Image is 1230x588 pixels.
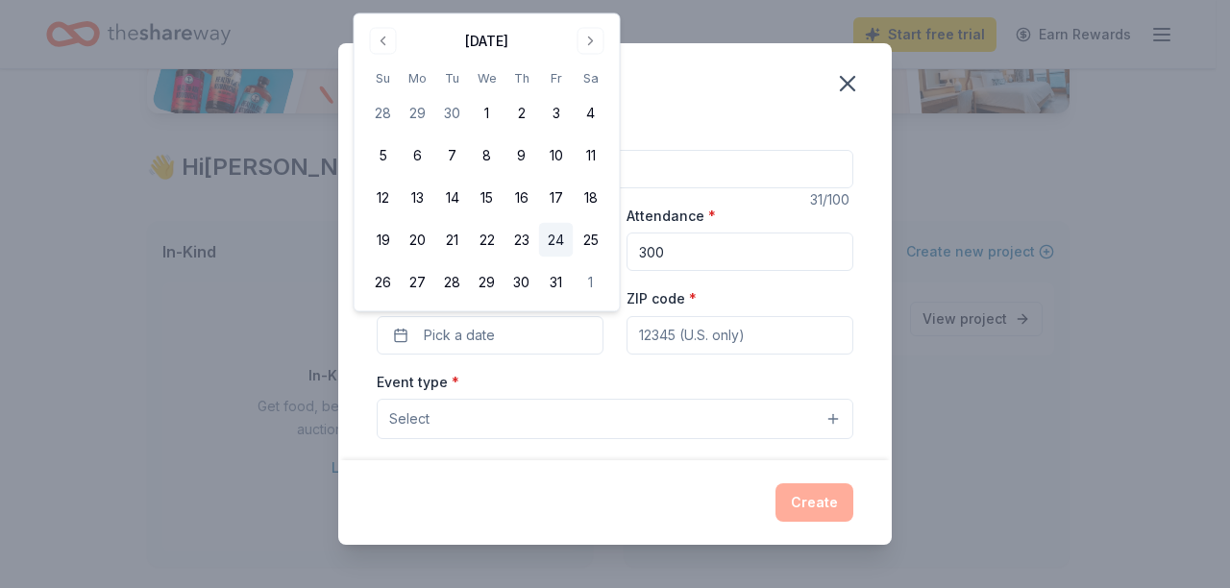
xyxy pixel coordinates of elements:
button: 28 [435,265,470,300]
th: Wednesday [470,68,504,88]
div: [DATE] [465,30,508,53]
button: 14 [435,181,470,215]
button: 16 [504,181,539,215]
button: 1 [470,96,504,131]
label: Attendance [627,207,716,226]
button: 11 [574,138,608,173]
button: Go to previous month [370,28,397,55]
input: 12345 (U.S. only) [627,316,853,355]
button: 7 [435,138,470,173]
th: Saturday [574,68,608,88]
button: 3 [539,96,574,131]
th: Friday [539,68,574,88]
button: 31 [539,265,574,300]
button: 17 [539,181,574,215]
button: 4 [574,96,608,131]
button: 27 [401,265,435,300]
button: 10 [539,138,574,173]
label: Event type [377,373,459,392]
button: 30 [504,265,539,300]
button: 29 [470,265,504,300]
button: 9 [504,138,539,173]
button: 12 [366,181,401,215]
button: 29 [401,96,435,131]
button: Pick a date [377,316,603,355]
input: 20 [627,233,853,271]
button: 18 [574,181,608,215]
button: 6 [401,138,435,173]
button: 2 [504,96,539,131]
th: Monday [401,68,435,88]
button: 26 [366,265,401,300]
th: Thursday [504,68,539,88]
button: 21 [435,223,470,257]
button: 28 [366,96,401,131]
button: 20 [401,223,435,257]
th: Tuesday [435,68,470,88]
button: 5 [366,138,401,173]
label: ZIP code [627,289,697,308]
button: 22 [470,223,504,257]
button: 13 [401,181,435,215]
button: 1 [574,265,608,300]
th: Sunday [366,68,401,88]
button: 23 [504,223,539,257]
button: 19 [366,223,401,257]
button: 15 [470,181,504,215]
button: Select [377,399,853,439]
div: 31 /100 [810,188,853,211]
button: 8 [470,138,504,173]
span: Select [389,407,430,430]
span: Pick a date [424,324,495,347]
button: Go to next month [578,28,604,55]
button: 30 [435,96,470,131]
button: 24 [539,223,574,257]
label: Demographic [377,457,466,477]
button: 25 [574,223,608,257]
